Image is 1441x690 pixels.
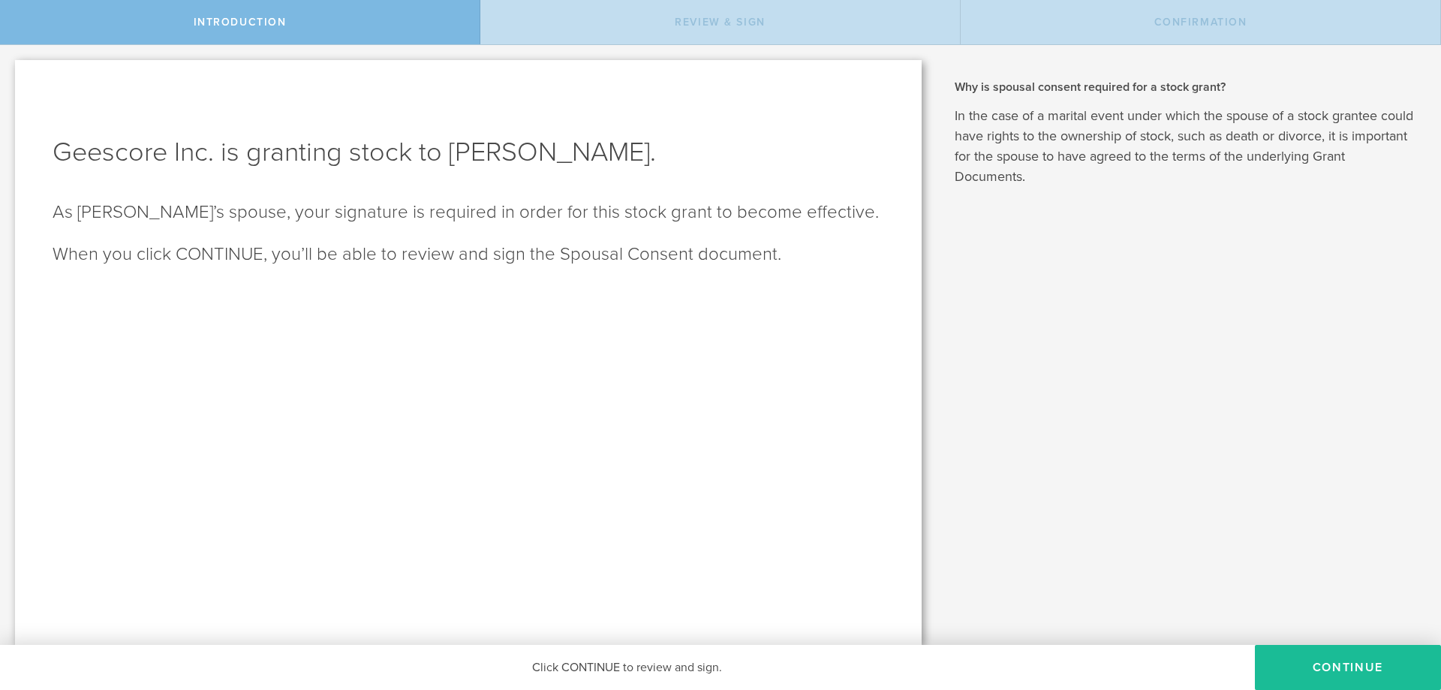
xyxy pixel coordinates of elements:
span: Review & Sign [675,16,766,29]
span: Introduction [194,16,287,29]
h1: Geescore Inc. is granting stock to [PERSON_NAME]. [53,134,884,170]
button: CONTINUE [1255,645,1441,690]
span: Confirmation [1154,16,1247,29]
p: As [PERSON_NAME]’s spouse, your signature is required in order for this stock grant to become eff... [53,200,884,224]
h2: Why is spousal consent required for a stock grant? [955,79,1418,95]
p: When you click CONTINUE, you’ll be able to review and sign the Spousal Consent document. [53,243,884,267]
p: In the case of a marital event under which the spouse of a stock grantee could have rights to the... [955,106,1418,187]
